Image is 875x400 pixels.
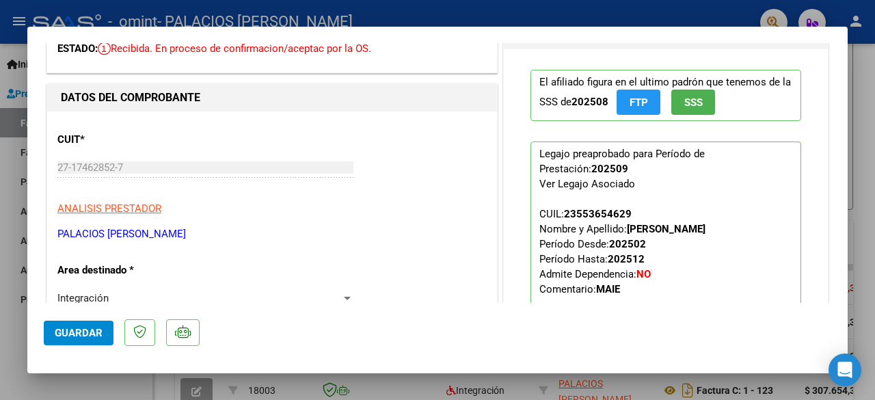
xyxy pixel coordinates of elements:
span: SSS [684,96,703,109]
span: FTP [630,96,648,109]
p: CUIT [57,132,186,148]
strong: MAIE [596,283,620,295]
p: El afiliado figura en el ultimo padrón que tenemos de la SSS de [530,70,801,121]
span: CUIL: Nombre y Apellido: Período Desde: Período Hasta: Admite Dependencia: [539,208,705,295]
div: Open Intercom Messenger [829,354,861,386]
div: Ver Legajo Asociado [539,176,635,191]
p: PALACIOS [PERSON_NAME] [57,226,487,242]
button: SSS [671,90,715,115]
span: Guardar [55,327,103,339]
strong: 202502 [609,238,646,250]
p: Area destinado * [57,263,186,278]
strong: DATOS DEL COMPROBANTE [61,91,200,104]
span: ANALISIS PRESTADOR [57,202,161,215]
strong: [PERSON_NAME] [627,223,705,235]
span: Comentario: [539,283,620,295]
div: 23553654629 [564,206,632,222]
p: Legajo preaprobado para Período de Prestación: [530,142,801,338]
button: FTP [617,90,660,115]
strong: 202509 [591,163,628,175]
span: Recibida. En proceso de confirmacion/aceptac por la OS. [98,42,371,55]
div: PREAPROBACIÓN PARA INTEGRACION [504,49,828,370]
strong: 202512 [608,253,645,265]
span: Integración [57,292,109,304]
strong: NO [636,268,651,280]
strong: 202508 [571,96,608,108]
button: Guardar [44,321,113,345]
span: ESTADO: [57,42,98,55]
